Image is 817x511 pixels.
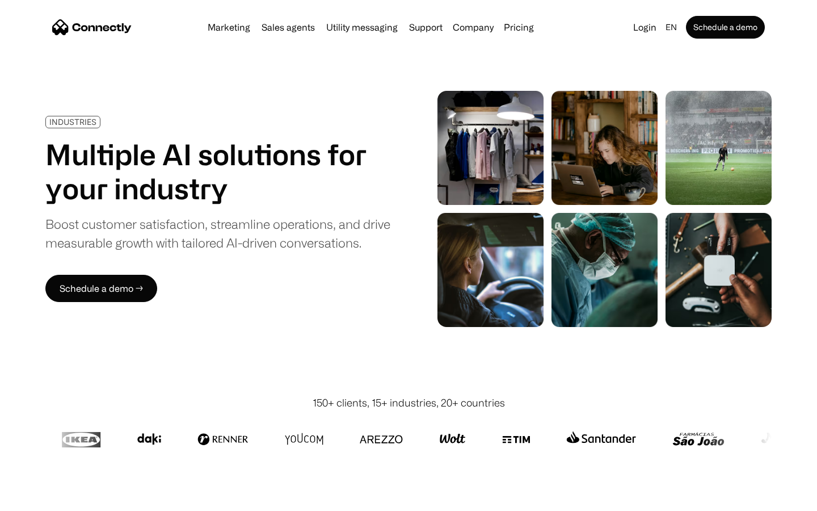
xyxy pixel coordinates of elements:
a: Schedule a demo [686,16,765,39]
ul: Language list [23,491,68,507]
div: INDUSTRIES [49,118,96,126]
h1: Multiple AI solutions for your industry [45,137,390,206]
a: Support [405,23,447,32]
a: Schedule a demo → [45,275,157,302]
a: Sales agents [257,23,319,32]
div: en [666,19,677,35]
div: Boost customer satisfaction, streamline operations, and drive measurable growth with tailored AI-... [45,215,390,252]
aside: Language selected: English [11,490,68,507]
a: Pricing [499,23,538,32]
div: Company [449,19,497,35]
a: Marketing [203,23,255,32]
a: Utility messaging [322,23,402,32]
a: Login [629,19,661,35]
div: Company [453,19,494,35]
div: en [661,19,684,35]
div: 150+ clients, 15+ industries, 20+ countries [313,395,505,411]
a: home [52,19,132,36]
